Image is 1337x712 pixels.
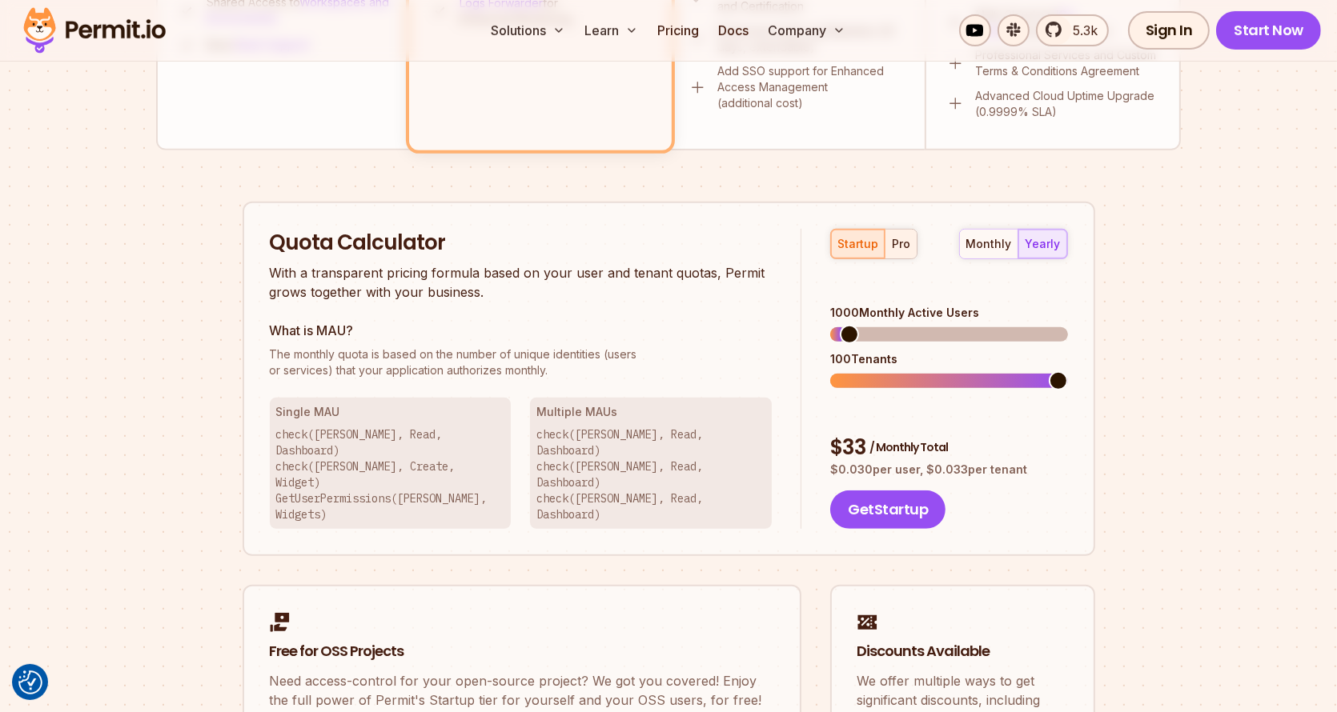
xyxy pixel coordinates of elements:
div: 1000 Monthly Active Users [830,305,1067,321]
h3: Multiple MAUs [536,404,765,420]
span: 5.3k [1063,21,1098,40]
a: Docs [712,14,755,46]
div: pro [892,236,910,252]
a: Sign In [1128,11,1211,50]
span: The monthly quota is based on the number of unique identities (users [270,346,773,362]
p: $ 0.030 per user, $ 0.033 per tenant [830,462,1067,478]
img: Permit logo [16,3,173,58]
h2: Free for OSS Projects [270,642,774,662]
button: Consent Preferences [18,670,42,694]
button: Learn [578,14,644,46]
div: $ 33 [830,434,1067,462]
p: check([PERSON_NAME], Read, Dashboard) check([PERSON_NAME], Read, Dashboard) check([PERSON_NAME], ... [536,426,765,522]
p: or services) that your application authorizes monthly. [270,346,773,378]
img: Revisit consent button [18,670,42,694]
a: 5.3k [1036,14,1109,46]
p: With a transparent pricing formula based on your user and tenant quotas, Permit grows together wi... [270,263,773,302]
span: / Monthly Total [869,439,948,455]
p: Professional Services and Custom Terms & Conditions Agreement [975,47,1160,79]
div: 100 Tenants [830,351,1067,367]
h2: Discounts Available [857,642,1068,662]
button: Solutions [484,14,572,46]
h2: Quota Calculator [270,229,773,258]
a: Start Now [1216,11,1321,50]
p: Add SSO support for Enhanced Access Management (additional cost) [717,63,905,111]
div: monthly [966,236,1012,252]
h3: Single MAU [276,404,505,420]
h3: What is MAU? [270,321,773,340]
p: Advanced Cloud Uptime Upgrade (0.9999% SLA) [975,88,1160,120]
p: check([PERSON_NAME], Read, Dashboard) check([PERSON_NAME], Create, Widget) GetUserPermissions([PE... [276,426,505,522]
a: Pricing [651,14,705,46]
button: GetStartup [830,490,946,529]
button: Company [761,14,852,46]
